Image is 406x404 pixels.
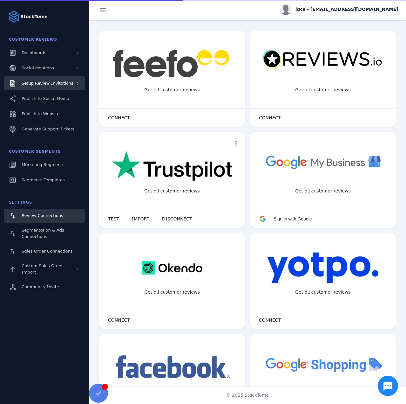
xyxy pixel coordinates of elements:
[263,50,383,69] img: reviewsio.svg
[230,137,242,150] button: more
[112,151,232,182] img: trustpilot.png
[253,111,287,124] button: CONNECT
[4,92,85,106] a: Publish to Social Media
[263,353,383,376] img: googleshopping.png
[22,284,59,289] span: Community Invite
[22,66,54,70] span: Social Mentions
[22,81,73,86] span: Setup Review Invitations
[4,107,85,121] a: Publish to Website
[142,252,202,284] img: okendo.webp
[22,50,46,55] span: Dashboards
[125,212,156,225] button: IMPORT
[4,209,85,223] a: Review Connections
[22,178,65,182] span: Segments Templates
[4,244,85,258] a: Sales Order Connections
[280,3,398,15] button: iacs - [EMAIL_ADDRESS][DOMAIN_NAME]
[4,173,85,187] a: Segments Templates
[253,212,318,225] button: Sign in with Google
[9,149,61,154] span: Customer Segments
[22,249,72,254] span: Sales Order Connections
[253,314,287,326] button: CONNECT
[102,111,136,124] button: CONNECT
[108,318,130,322] span: CONNECT
[259,318,281,322] span: CONNECT
[4,224,85,243] a: Segmentation & Ads Connections
[132,217,149,221] span: IMPORT
[102,314,136,326] button: CONNECT
[9,200,32,205] span: Settings
[22,96,69,101] span: Publish to Social Media
[280,3,292,15] img: profile.jpg
[259,115,281,120] span: CONNECT
[102,212,125,225] button: TEST
[162,217,192,221] span: DISCONNECT
[22,127,74,131] span: Generate Support Tickets
[112,353,232,381] img: facebook.png
[112,50,232,78] img: feefo.png
[290,183,356,199] div: Get all customer reviews
[139,284,205,301] div: Get all customer reviews
[22,111,59,116] span: Publish to Website
[274,216,312,221] span: Sign in with Google
[108,115,130,120] span: CONNECT
[4,158,85,172] a: Marketing Segments
[139,81,205,98] div: Get all customer reviews
[290,81,356,98] div: Get all customer reviews
[4,122,85,136] a: Generate Support Tickets
[22,228,64,239] span: Segmentation & Ads Connections
[139,183,205,199] div: Get all customer reviews
[22,263,63,275] span: Custom Sales Order Import
[22,213,63,218] span: Review Connections
[22,162,64,167] span: Marketing Segments
[20,13,48,20] strong: StackTome
[285,385,360,402] div: Import Products from Google
[267,252,379,284] img: yotpo.png
[9,37,57,42] span: Customer Reviews
[226,392,269,399] span: © 2025 StackTome
[8,10,20,23] img: Logo image
[108,217,119,221] span: TEST
[290,284,356,301] div: Get all customer reviews
[295,6,398,13] span: iacs - [EMAIL_ADDRESS][DOMAIN_NAME]
[4,280,85,294] a: Community Invite
[156,212,199,225] button: DISCONNECT
[263,151,383,173] img: googlebusiness.png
